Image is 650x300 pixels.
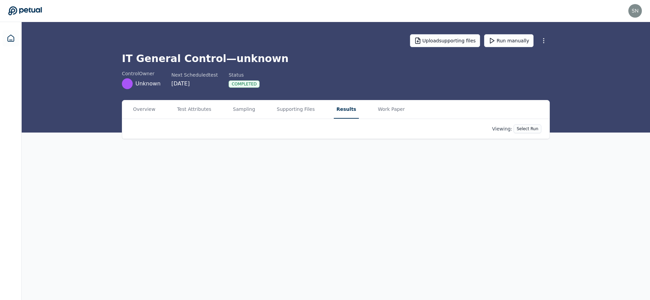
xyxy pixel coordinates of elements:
[410,34,480,47] button: Uploadsupporting files
[230,100,258,119] button: Sampling
[274,100,318,119] button: Supporting Files
[628,4,642,18] img: snir@petual.ai
[484,34,534,47] button: Run manually
[122,53,550,65] h1: IT General Control — unknown
[334,100,359,119] button: Results
[130,100,158,119] button: Overview
[3,30,19,46] a: Dashboard
[229,80,260,88] div: Completed
[514,124,541,133] button: Select Run
[8,6,42,16] a: Go to Dashboard
[171,72,218,78] div: Next Scheduled test
[375,100,408,119] button: Work Paper
[135,80,160,88] span: Unknown
[492,125,513,132] p: Viewing:
[122,70,160,77] div: control Owner
[171,80,218,88] div: [DATE]
[538,35,550,47] button: More Options
[229,72,260,78] div: Status
[174,100,214,119] button: Test Attributes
